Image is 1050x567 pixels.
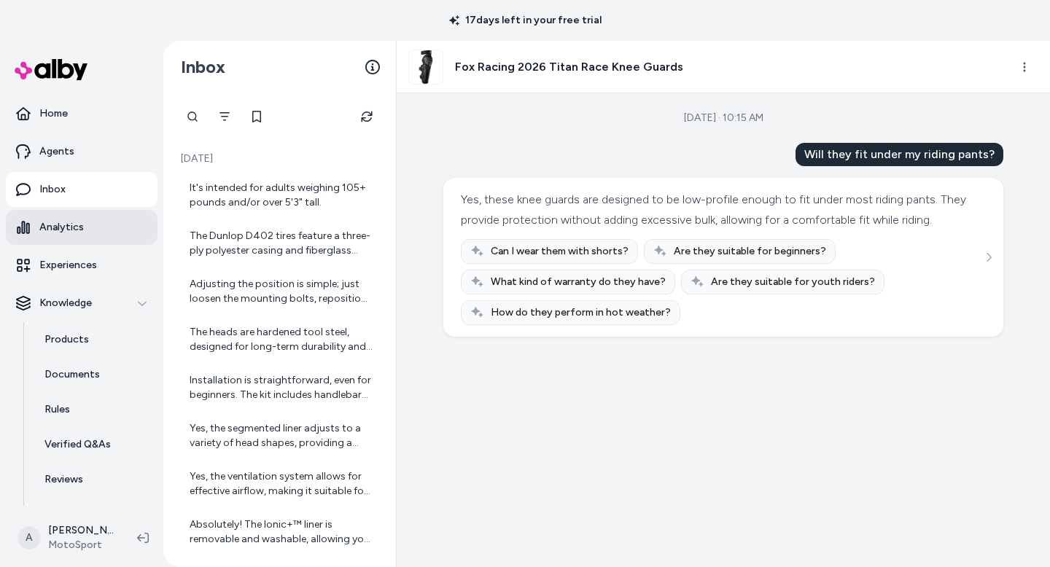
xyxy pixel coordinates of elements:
div: It's intended for adults weighing 105+ pounds and/or over 5'3" tall. [190,181,373,210]
button: A[PERSON_NAME]MotoSport [9,515,125,561]
img: X001.jpg [409,50,443,84]
div: The Dunlop D402 tires feature a three-ply polyester casing and fiberglass belts, providing excell... [190,229,373,258]
a: It's intended for adults weighing 105+ pounds and/or over 5'3" tall. [178,172,381,219]
a: Absolutely! The Ionic+™ liner is removable and washable, allowing you to keep your helmet fresh a... [178,509,381,555]
div: [DATE] · 10:15 AM [684,111,763,125]
a: Yes, the ventilation system allows for effective airflow, making it suitable for warm conditions,... [178,461,381,507]
div: Yes, these knee guards are designed to be low-profile enough to fit under most riding pants. They... [461,189,982,230]
span: Can I wear them with shorts? [491,244,629,259]
a: Survey Questions [30,497,157,532]
span: Are they suitable for youth riders? [711,275,875,289]
div: The heads are hardened tool steel, designed for long-term durability and repeated use. [190,325,373,354]
a: Reviews [30,462,157,497]
a: Agents [6,134,157,169]
a: The Dunlop D402 tires feature a three-ply polyester casing and fiberglass belts, providing excell... [178,220,381,267]
div: Will they fit under my riding pants? [796,143,1003,166]
p: [PERSON_NAME] [48,523,114,538]
div: Absolutely! The Ionic+™ liner is removable and washable, allowing you to keep your helmet fresh a... [190,517,373,547]
a: Products [30,322,157,357]
button: Knowledge [6,286,157,321]
h2: Inbox [181,56,225,78]
a: Inbox [6,172,157,207]
p: Verified Q&As [44,437,111,452]
span: Are they suitable for beginners? [674,244,826,259]
p: Analytics [39,220,84,235]
span: MotoSport [48,538,114,552]
span: A [17,526,41,550]
p: Products [44,332,89,347]
button: Refresh [352,102,381,131]
span: How do they perform in hot weather? [491,305,671,320]
div: Installation is straightforward, even for beginners. The kit includes handlebar mounting hardware... [190,373,373,402]
a: Verified Q&As [30,427,157,462]
p: Experiences [39,258,97,273]
div: Yes, the segmented liner adjusts to a variety of head shapes, providing a snug and comfortable fi... [190,421,373,450]
button: See more [980,249,997,266]
p: Home [39,106,68,121]
a: Rules [30,392,157,427]
img: alby Logo [15,59,87,80]
a: Documents [30,357,157,392]
a: The heads are hardened tool steel, designed for long-term durability and repeated use. [178,316,381,363]
button: Filter [210,102,239,131]
p: Knowledge [39,296,92,310]
p: Agents [39,144,74,159]
h3: Fox Racing 2026 Titan Race Knee Guards [455,58,683,76]
p: [DATE] [178,152,381,166]
div: Yes, the ventilation system allows for effective airflow, making it suitable for warm conditions,... [190,469,373,498]
p: Reviews [44,472,83,487]
span: What kind of warranty do they have? [491,275,666,289]
a: Adjusting the position is simple; just loosen the mounting bolts, reposition the pegs to your des... [178,268,381,315]
a: Analytics [6,210,157,245]
p: Inbox [39,182,66,197]
a: Experiences [6,248,157,283]
a: Installation is straightforward, even for beginners. The kit includes handlebar mounting hardware... [178,364,381,411]
a: Home [6,96,157,131]
p: Documents [44,367,100,382]
div: Adjusting the position is simple; just loosen the mounting bolts, reposition the pegs to your des... [190,277,373,306]
p: 17 days left in your free trial [440,13,610,28]
a: Yes, the segmented liner adjusts to a variety of head shapes, providing a snug and comfortable fi... [178,412,381,459]
p: Rules [44,402,70,417]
